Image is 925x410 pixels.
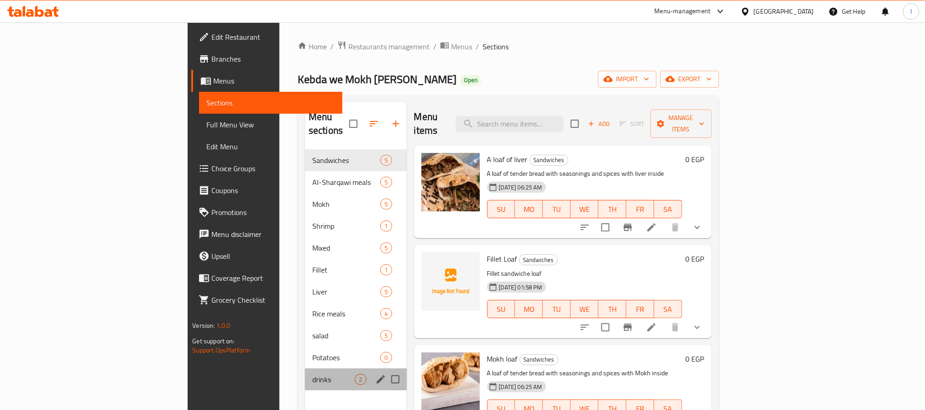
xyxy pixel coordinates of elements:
[614,117,651,131] span: Select section first
[191,158,342,179] a: Choice Groups
[380,242,392,253] div: items
[646,222,657,233] a: Edit menu item
[626,300,654,318] button: FR
[213,75,335,86] span: Menus
[199,136,342,158] a: Edit Menu
[312,352,381,363] span: Potatoes
[305,193,407,215] div: Mokh5
[658,303,678,316] span: SA
[630,203,651,216] span: FR
[602,303,623,316] span: TH
[451,41,472,52] span: Menus
[754,6,814,16] div: [GEOGRAPHIC_DATA]
[495,383,546,391] span: [DATE] 06:25 AM
[312,177,381,188] div: Al-Sharqawi meals
[381,288,391,296] span: 5
[206,119,335,130] span: Full Menu View
[421,252,480,311] img: Fillet Loaf
[312,199,381,210] div: Mokh
[381,353,391,362] span: 0
[598,71,657,88] button: import
[337,41,430,53] a: Restaurants management
[305,149,407,171] div: Sandwiches5
[363,113,385,135] span: Sort sections
[519,203,539,216] span: MO
[211,294,335,305] span: Grocery Checklist
[515,200,543,218] button: MO
[476,41,479,52] li: /
[574,216,596,238] button: sort-choices
[344,114,363,133] span: Select all sections
[433,41,436,52] li: /
[191,26,342,48] a: Edit Restaurant
[658,203,678,216] span: SA
[211,32,335,42] span: Edit Restaurant
[574,316,596,338] button: sort-choices
[305,303,407,325] div: Rice meals4
[381,222,391,231] span: 1
[191,289,342,311] a: Grocery Checklist
[211,273,335,284] span: Coverage Report
[599,300,626,318] button: TH
[440,41,472,53] a: Menus
[596,318,615,337] span: Select to update
[206,97,335,108] span: Sections
[667,74,712,85] span: export
[571,300,599,318] button: WE
[686,352,704,365] h6: 0 EGP
[381,331,391,340] span: 5
[599,200,626,218] button: TH
[374,373,388,386] button: edit
[380,352,392,363] div: items
[191,179,342,201] a: Coupons
[211,53,335,64] span: Branches
[547,303,567,316] span: TU
[191,201,342,223] a: Promotions
[487,368,682,379] p: A loaf of tender bread with seasonings and spices with Mokh inside
[487,200,515,218] button: SU
[520,255,557,265] span: Sandwiches
[686,316,708,338] button: show more
[305,146,407,394] nav: Menu sections
[380,286,392,297] div: items
[664,316,686,338] button: delete
[312,242,381,253] span: Mixed
[355,374,366,385] div: items
[380,308,392,319] div: items
[460,76,481,84] span: Open
[547,203,567,216] span: TU
[298,41,719,53] nav: breadcrumb
[651,110,712,138] button: Manage items
[380,221,392,231] div: items
[605,74,649,85] span: import
[495,183,546,192] span: [DATE] 06:25 AM
[298,69,457,89] span: Kebda we Mokh [PERSON_NAME]
[312,221,381,231] span: Shrimp
[206,141,335,152] span: Edit Menu
[191,70,342,92] a: Menus
[520,354,558,365] span: Sandwiches
[312,286,381,297] div: Liver
[312,155,381,166] span: Sandwiches
[519,254,558,265] div: Sandwiches
[348,41,430,52] span: Restaurants management
[211,207,335,218] span: Promotions
[381,266,391,274] span: 1
[312,330,381,341] span: salad
[602,203,623,216] span: TH
[305,171,407,193] div: Al-Sharqawi meals5
[421,153,480,211] img: A loaf of liver
[381,244,391,252] span: 5
[487,352,518,366] span: Mokh loaf
[460,75,481,86] div: Open
[491,203,512,216] span: SU
[305,368,407,390] div: drinks2edit
[191,245,342,267] a: Upsell
[574,203,595,216] span: WE
[584,117,614,131] span: Add item
[211,229,335,240] span: Menu disclaimer
[530,155,568,166] div: Sandwiches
